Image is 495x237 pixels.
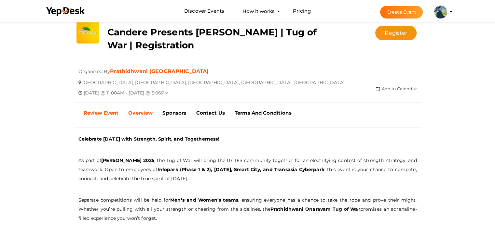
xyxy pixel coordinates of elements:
b: Celebrate [DATE] with Strength, Spirit, and Togetherness! [78,136,219,142]
p: As part of , the Tug of War will bring the IT/ITES community together for an electrifying contest... [78,156,417,183]
img: ACg8ocImFeownhHtboqxd0f2jP-n9H7_i8EBYaAdPoJXQiB63u4xhcvD=s100 [434,6,447,19]
b: Men’s and Women’s teams [170,197,238,203]
a: Sponsors [158,105,191,121]
a: Add to Calendar [376,86,417,91]
b: [PERSON_NAME] 2025 [101,157,154,163]
b: Infopark (Phase 1 & 2), [DATE], Smart City, and Transasia Cyberpark [157,167,324,172]
b: Prathidhwani Onaravam Tug of War [270,206,360,212]
img: 0C2H5NAW_small.jpeg [76,21,99,44]
b: Sponsors [162,110,186,116]
button: Create Event [380,6,423,19]
button: How it works [241,5,277,17]
a: Review Event [79,105,124,121]
b: Candere Presents [PERSON_NAME] | Tug of War | Registration [107,27,317,51]
p: Separate competitions will be held for , ensuring everyone has a chance to take the rope and prov... [78,195,417,223]
a: Contact Us [191,105,229,121]
a: Overview [123,105,158,121]
a: Pricing [293,5,311,17]
b: Contact Us [196,110,225,116]
span: [GEOGRAPHIC_DATA], [GEOGRAPHIC_DATA], [GEOGRAPHIC_DATA], [GEOGRAPHIC_DATA], [GEOGRAPHIC_DATA] [82,75,345,85]
b: Overview [128,110,153,116]
a: Discover Events [184,5,224,17]
button: Register [375,26,417,40]
b: Terms And Conditions [235,110,292,116]
span: [DATE] @ 11:00AM - [DATE] @ 5:06PM [84,85,169,96]
b: Review Event [84,110,119,116]
a: Prathidhwani [GEOGRAPHIC_DATA] [110,68,209,74]
span: Organized By [78,64,110,74]
a: Terms And Conditions [230,105,296,121]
